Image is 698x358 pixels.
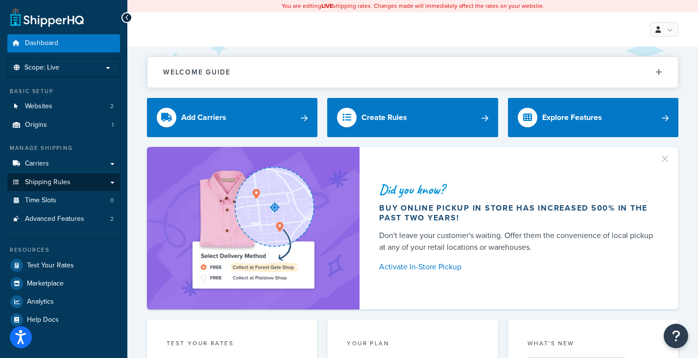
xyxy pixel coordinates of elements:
span: Dashboard [25,39,58,48]
a: Shipping Rules [7,173,120,191]
div: Don't leave your customer's waiting. Offer them the convenience of local pickup at any of your re... [379,230,655,253]
span: Origins [25,121,47,129]
li: Advanced Features [7,210,120,228]
div: Create Rules [361,111,407,124]
li: Time Slots [7,191,120,210]
div: Basic Setup [7,87,120,95]
a: Add Carriers [147,98,317,137]
span: Scope: Live [24,64,59,72]
button: Open Resource Center [664,324,688,348]
div: Did you know? [379,183,655,196]
button: Welcome Guide [147,57,678,88]
b: LIVE [321,1,333,10]
span: Test Your Rates [27,262,74,270]
a: Time Slots0 [7,191,120,210]
a: Websites2 [7,97,120,116]
a: Carriers [7,155,120,173]
div: Manage Shipping [7,144,120,152]
a: Marketplace [7,275,120,292]
span: Websites [25,102,52,111]
a: Activate In-Store Pickup [379,260,655,274]
a: Dashboard [7,34,120,52]
span: 2 [110,215,114,223]
li: Websites [7,97,120,116]
div: Add Carriers [181,111,226,124]
div: What's New [528,339,659,350]
h2: Welcome Guide [163,69,231,76]
a: Analytics [7,293,120,310]
img: ad-shirt-map-b0359fc47e01cab431d101c4b569394f6a03f54285957d908178d52f29eb9668.png [165,162,342,295]
span: Help Docs [27,316,59,324]
span: Carriers [25,160,49,168]
div: Explore Features [542,111,602,124]
span: 1 [112,121,114,129]
div: Test your rates [167,339,298,350]
div: Your Plan [347,339,478,350]
span: 0 [110,196,114,205]
a: Test Your Rates [7,257,120,274]
a: Origins1 [7,116,120,134]
span: Advanced Features [25,215,84,223]
a: Explore Features [508,98,678,137]
span: Analytics [27,298,54,306]
span: Shipping Rules [25,178,71,187]
span: 2 [110,102,114,111]
div: Buy online pickup in store has increased 500% in the past two years! [379,203,655,223]
a: Advanced Features2 [7,210,120,228]
span: Time Slots [25,196,56,205]
a: Create Rules [327,98,498,137]
li: Origins [7,116,120,134]
div: Resources [7,246,120,254]
a: Help Docs [7,311,120,329]
span: Marketplace [27,280,64,288]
